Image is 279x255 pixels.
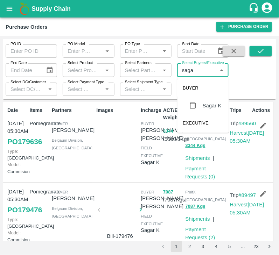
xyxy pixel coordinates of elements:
span: Farmer [52,190,68,194]
a: #89497 [239,192,256,198]
p: [PERSON_NAME] [52,126,95,134]
img: logo [18,2,32,16]
input: Select Payment Type [65,85,91,94]
a: Purchase Order [216,22,272,32]
a: Harvest[DATE] 05:30AM [230,202,264,215]
button: Go to page 3 [197,241,209,252]
button: Open [160,47,169,56]
label: Select DC/Customer [11,79,46,85]
input: End Date [6,63,40,77]
p: Incharge [141,107,160,114]
a: Payment Requests (0) [186,166,215,179]
p: Commision [7,161,27,175]
p: Actions [252,107,272,114]
p: / 5500.5 Kgs [163,127,183,143]
button: Choose date [43,64,56,77]
button: 7087 Kgs [186,203,205,211]
p: Items [30,107,49,114]
span: Model: [7,162,21,167]
input: Select Buyers/Executive [179,65,215,75]
div: BUYER [177,80,229,97]
label: Select Partners [125,60,152,66]
b: Supply Chain [32,5,71,12]
button: Choose date [215,44,228,58]
p: Sagar K [141,226,163,234]
label: PO Type [125,41,140,47]
button: Go to page 23 [251,241,262,252]
span: Belgaum Division , [GEOGRAPHIC_DATA] [52,206,92,218]
div: … [237,243,249,250]
div: account of current user [261,1,273,16]
span: FruitX [GEOGRAPHIC_DATA] [186,190,226,202]
button: Go to page 4 [211,241,222,252]
p: [DATE] 05:30AM [7,188,27,204]
div: | [210,212,214,223]
span: Farmer [52,122,68,126]
input: Select DC/Customer [8,85,43,94]
label: Select Shipment Type [125,79,163,85]
p: Commision [7,229,27,243]
label: Select Product [68,60,93,66]
button: Go to next page [264,241,275,252]
p: / 7087 Kgs [163,188,183,204]
p: Trip [230,191,264,199]
a: Payment Requests (2) [186,227,215,240]
a: Shipments [186,216,210,222]
button: Close [217,66,226,75]
span: Belgaum Division , [GEOGRAPHIC_DATA] [52,138,92,150]
button: page 1 [171,241,182,252]
p: ACT/EXP Weight [163,107,183,121]
input: Select Shipment Type [122,85,149,94]
input: Select Product [65,65,100,75]
span: Model: [7,230,21,235]
p: Trips [230,107,250,114]
span: Type: [7,149,18,154]
a: PO179476 [7,204,42,216]
label: Select Payment Type [68,79,104,85]
nav: pagination navigation [156,241,276,252]
button: Open [103,66,112,75]
p: [PERSON_NAME] [PERSON_NAME] [141,194,183,210]
p: Sagar K [141,158,163,166]
a: Shipments [186,155,210,161]
button: open drawer [1,1,18,17]
button: Open [160,85,169,94]
button: Go to page 2 [184,241,195,252]
div: Purchase Orders [6,22,48,31]
a: Supply Chain [32,4,249,14]
span: buyer [141,190,154,194]
p: [DATE] 05:30AM [7,120,27,135]
div: Sagar K [203,102,222,109]
p: Bill-179476 [102,232,138,240]
label: Start Date [182,41,200,47]
p: Partners [52,107,93,114]
button: 7087 [163,188,173,196]
p: [GEOGRAPHIC_DATA] [7,148,27,161]
label: End Date [11,60,27,66]
span: buyer [141,122,154,126]
button: Open [103,85,112,94]
p: Images [96,107,138,114]
p: [PERSON_NAME] [52,194,95,202]
button: Open [160,66,169,75]
button: Open [46,85,55,94]
p: Trip [230,120,264,127]
div: customer-support [249,2,261,15]
input: Start Date [177,44,212,58]
label: PO ID [11,41,21,47]
label: Select Buyers/Executive [182,60,224,66]
a: PO179636 [7,135,42,148]
span: field executive [141,146,163,158]
p: [GEOGRAPHIC_DATA] [7,216,27,229]
button: Open [103,47,112,56]
button: Go to page 5 [224,241,235,252]
p: Pomegranate [30,120,49,127]
a: #89560 [239,121,256,126]
p: Pomegranate [30,188,49,196]
a: Harvest[DATE] 05:30AM [230,130,264,143]
input: Enter PO Model [65,47,91,56]
div: | [210,151,214,162]
input: Select Partners [122,65,158,75]
input: Enter PO Type [122,47,149,56]
span: Type: [7,217,18,222]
